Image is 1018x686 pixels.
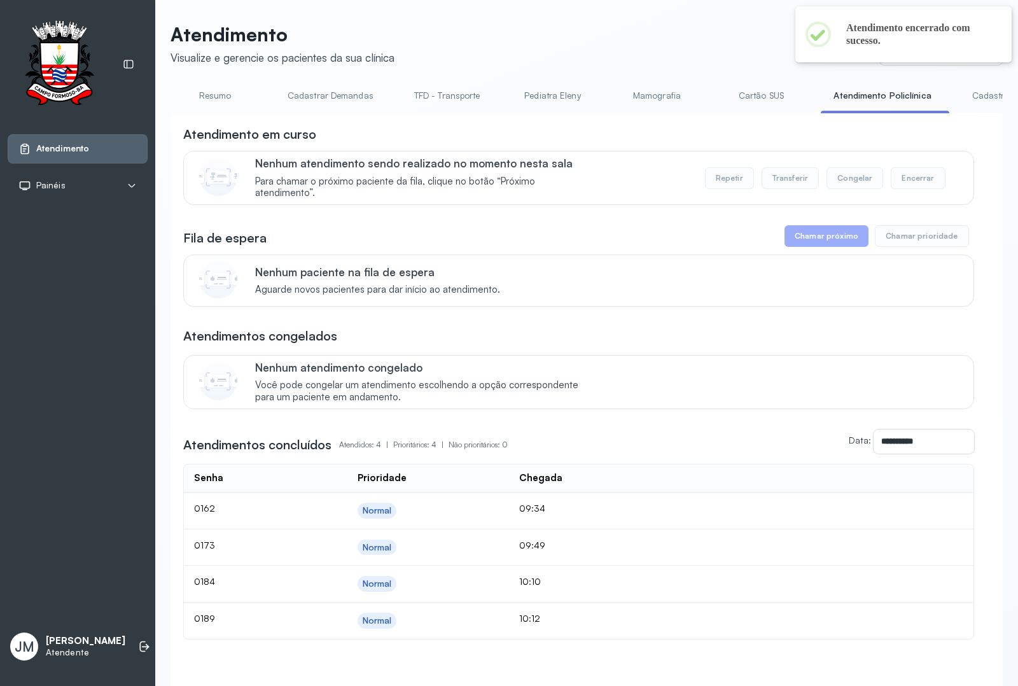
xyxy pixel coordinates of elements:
button: Transferir [762,167,819,189]
div: Prioridade [358,472,407,484]
h3: Atendimentos congelados [183,327,337,345]
h3: Atendimentos concluídos [183,436,331,454]
span: 0173 [194,540,215,550]
p: Nenhum atendimento congelado [255,361,592,374]
p: [PERSON_NAME] [46,635,125,647]
span: Você pode congelar um atendimento escolhendo a opção correspondente para um paciente em andamento. [255,379,592,403]
button: Chamar próximo [784,225,868,247]
a: Cartão SUS [716,85,805,106]
span: 10:12 [519,613,540,624]
a: Cadastrar Demandas [275,85,386,106]
button: Congelar [826,167,883,189]
h3: Atendimento em curso [183,125,316,143]
p: Nenhum paciente na fila de espera [255,265,500,279]
span: | [442,440,443,449]
img: Logotipo do estabelecimento [13,20,105,109]
div: Normal [363,615,392,626]
a: Atendimento Policlínica [821,85,944,106]
p: Atendimento [171,23,394,46]
button: Chamar prioridade [875,225,969,247]
p: Prioritários: 4 [393,436,449,454]
p: Atendidos: 4 [339,436,393,454]
span: 0184 [194,576,215,587]
img: Imagem de CalloutCard [199,362,237,400]
span: 0162 [194,503,215,514]
h2: Atendimento encerrado com sucesso. [846,22,991,47]
span: 09:49 [519,540,545,550]
span: | [386,440,388,449]
a: Pediatra Eleny [508,85,597,106]
span: Para chamar o próximo paciente da fila, clique no botão “Próximo atendimento”. [255,176,592,200]
div: Visualize e gerencie os pacientes da sua clínica [171,51,394,64]
p: Nenhum atendimento sendo realizado no momento nesta sala [255,157,592,170]
span: Painéis [36,180,66,191]
div: Chegada [519,472,562,484]
a: Resumo [171,85,260,106]
p: Não prioritários: 0 [449,436,508,454]
div: Normal [363,542,392,553]
span: Atendimento [36,143,89,154]
img: Imagem de CalloutCard [199,260,237,298]
span: 10:10 [519,576,541,587]
a: Mamografia [612,85,701,106]
button: Repetir [705,167,754,189]
div: Normal [363,578,392,589]
h3: Fila de espera [183,229,267,247]
img: Imagem de CalloutCard [199,158,237,196]
div: Senha [194,472,223,484]
label: Data: [849,435,871,445]
div: Normal [363,505,392,516]
span: 0189 [194,613,215,624]
p: Atendente [46,647,125,658]
span: Aguarde novos pacientes para dar início ao atendimento. [255,284,500,296]
span: 09:34 [519,503,545,514]
a: TFD - Transporte [401,85,493,106]
button: Encerrar [891,167,945,189]
a: Atendimento [18,143,137,155]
